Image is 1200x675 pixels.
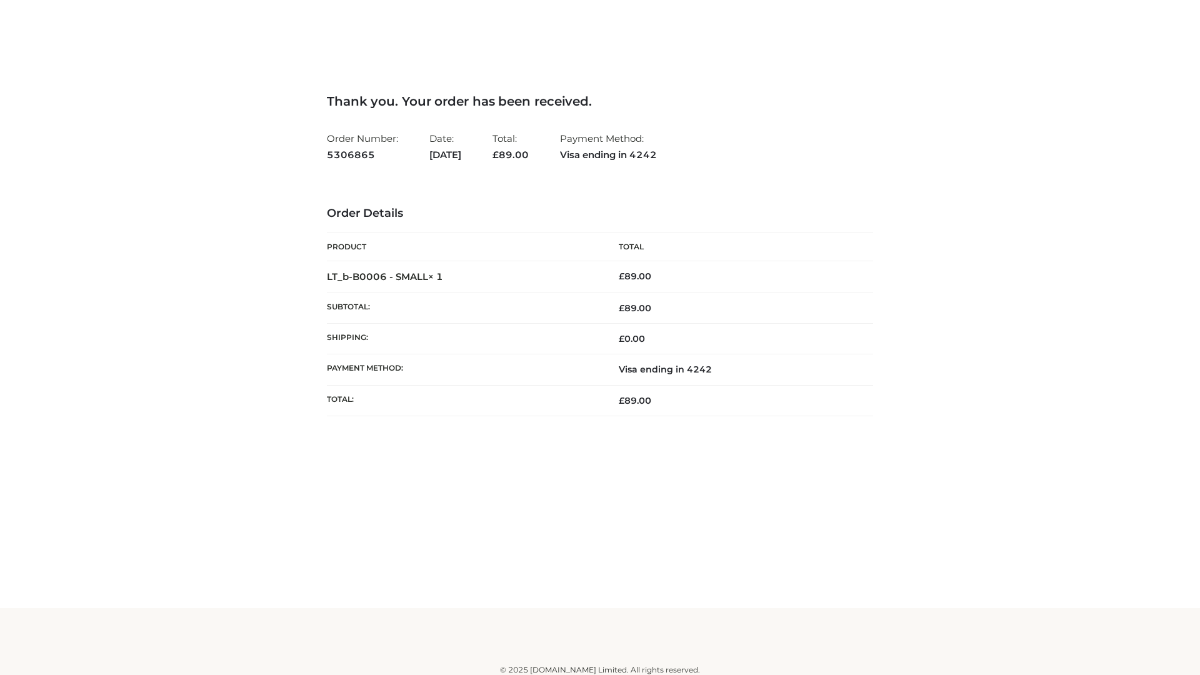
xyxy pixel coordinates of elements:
td: Visa ending in 4242 [600,354,873,385]
th: Total [600,233,873,261]
th: Product [327,233,600,261]
h3: Thank you. Your order has been received. [327,94,873,109]
strong: LT_b-B0006 - SMALL [327,271,443,282]
strong: Visa ending in 4242 [560,147,657,163]
th: Payment method: [327,354,600,385]
strong: 5306865 [327,147,398,163]
li: Payment Method: [560,127,657,166]
span: £ [492,149,499,161]
span: 89.00 [492,149,529,161]
span: 89.00 [619,395,651,406]
span: £ [619,302,624,314]
th: Subtotal: [327,292,600,323]
th: Shipping: [327,324,600,354]
th: Total: [327,385,600,416]
bdi: 89.00 [619,271,651,282]
h3: Order Details [327,207,873,221]
li: Order Number: [327,127,398,166]
li: Total: [492,127,529,166]
strong: [DATE] [429,147,461,163]
span: 89.00 [619,302,651,314]
span: £ [619,395,624,406]
span: £ [619,333,624,344]
strong: × 1 [428,271,443,282]
span: £ [619,271,624,282]
li: Date: [429,127,461,166]
bdi: 0.00 [619,333,645,344]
